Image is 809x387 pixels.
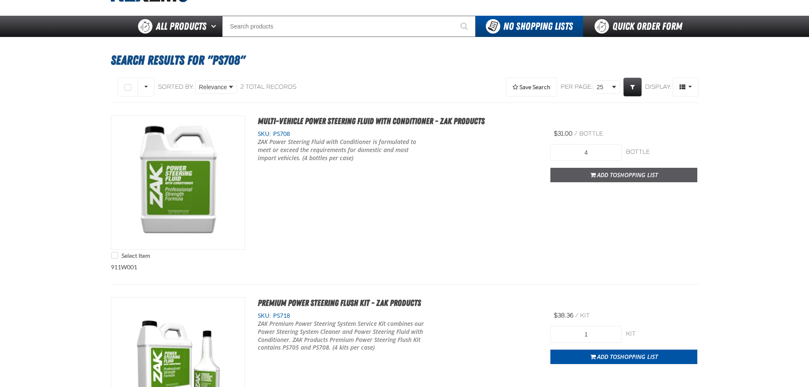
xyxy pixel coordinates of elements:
label: Select Item [111,252,150,260]
span: PS718 [271,312,290,319]
p: ZAK Power Steering Fluid with Conditioner is formulated to meet or exceed the requirements for do... [258,138,426,162]
div: 911W001 [111,103,699,285]
span: Relevance [199,83,227,92]
span: $31.00 [554,130,572,137]
span: Shopping List [617,353,658,361]
button: Start Searching [454,16,476,37]
div: 2 total records [240,83,296,91]
span: PS708 [271,130,290,137]
a: Premium Power Steering Flush Kit - ZAK Products [258,298,421,308]
h1: Search Results for "PS708" [111,49,699,72]
div: SKU: [258,130,538,138]
div: SKU: [258,312,538,320]
button: Product Grid Views Toolbar [673,78,699,96]
img: Multi-Vehicle Power Steering Fluid with Conditioner - ZAK Products [111,116,245,249]
div: bottle [626,148,697,156]
input: Product Quantity [550,326,622,343]
span: All Products [156,19,206,34]
button: Expand or Collapse Saved Search drop-down to save a search query [506,78,557,96]
p: ZAK Premium Power Steering System Service Kit combines our Power Steering System Cleaner and Powe... [258,320,426,352]
span: Add to [597,171,658,179]
span: Sorted By: [158,83,194,90]
button: Add toShopping List [550,168,697,182]
span: No Shopping Lists [503,20,573,32]
span: / [574,130,578,137]
span: Save Search [519,84,550,90]
span: / [575,312,578,319]
span: bottle [579,130,603,137]
span: Display: [645,83,671,90]
span: kit [580,312,590,319]
span: 25 [597,83,610,92]
a: Expand or Collapse Grid Filters [623,78,642,96]
input: Search [222,16,476,37]
span: $38.36 [554,312,573,319]
input: Product Quantity [550,144,622,161]
span: Add to [597,353,658,361]
button: Open All Products pages [208,16,222,37]
input: Select Item [111,252,118,259]
button: You do not have available Shopping Lists. Open to Create a New List [476,16,583,37]
span: Shopping List [617,171,658,179]
: View Details of the Multi-Vehicle Power Steering Fluid with Conditioner - ZAK Products [111,116,245,249]
button: Rows selection options [138,78,155,96]
span: Per page: [561,83,593,91]
div: kit [626,330,697,338]
button: Add toShopping List [550,350,697,364]
a: Quick Order Form [583,16,698,37]
a: Multi-Vehicle Power Steering Fluid with Conditioner - ZAK Products [258,116,485,126]
span: Product Grid Views Toolbar [673,78,698,96]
